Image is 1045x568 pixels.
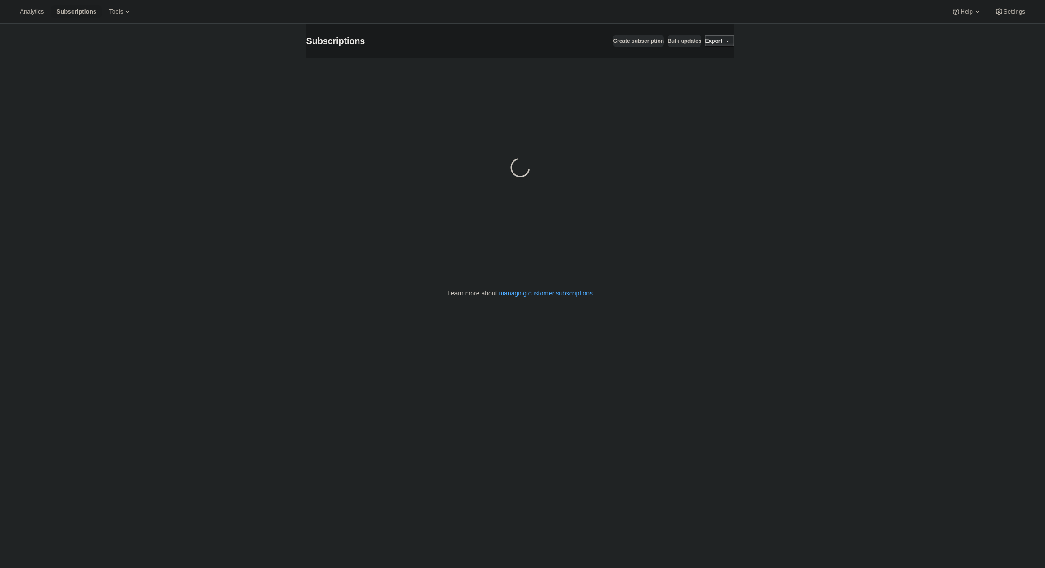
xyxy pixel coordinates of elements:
button: Tools [104,5,137,18]
button: Export [705,35,722,47]
a: managing customer subscriptions [499,290,593,297]
span: Create subscription [613,37,664,45]
span: Settings [1004,8,1025,15]
button: Subscriptions [51,5,102,18]
span: Tools [109,8,123,15]
p: Learn more about [447,289,593,298]
button: Help [946,5,987,18]
button: Create subscription [613,35,664,47]
span: Subscriptions [56,8,96,15]
button: Settings [989,5,1031,18]
button: Analytics [14,5,49,18]
span: Subscriptions [306,36,365,46]
span: Export [705,37,722,45]
span: Analytics [20,8,44,15]
span: Bulk updates [668,37,701,45]
button: Bulk updates [668,35,701,47]
span: Help [960,8,972,15]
